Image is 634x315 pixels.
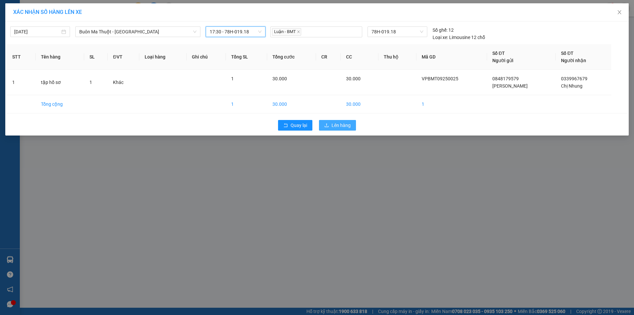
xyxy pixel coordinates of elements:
th: Mã GD [416,44,487,70]
td: 1 [7,70,36,95]
th: Loại hàng [139,44,186,70]
span: 78H-019.18 [371,27,423,37]
span: Luận - BMT [272,28,301,36]
th: STT [7,44,36,70]
th: Tên hàng [36,44,84,70]
td: Khác [108,70,139,95]
span: Lên hàng [332,122,351,129]
td: tập hồ sơ [36,70,84,95]
span: Buôn Ma Thuột - Tuy Hòa [79,27,196,37]
th: Tổng cước [267,44,316,70]
span: 30.000 [346,76,361,81]
span: Người nhận [561,58,586,63]
th: ĐVT [108,44,139,70]
span: 17:30 - 78H-019.18 [210,27,262,37]
span: [PERSON_NAME] [492,83,528,89]
span: close [617,10,622,15]
td: 1 [416,95,487,113]
td: 30.000 [341,95,378,113]
span: 0848179579 [492,76,519,81]
span: XÁC NHẬN SỐ HÀNG LÊN XE [13,9,82,15]
span: Loại xe: [433,34,448,41]
span: Người gửi [492,58,513,63]
th: SL [84,44,108,70]
span: Số ĐT [561,51,574,56]
th: CC [341,44,378,70]
span: Chị Nhung [561,83,582,89]
button: rollbackQuay lại [278,120,312,131]
span: down [193,30,197,34]
span: close [297,30,300,33]
div: Limousine 12 chỗ [433,34,485,41]
th: CR [316,44,341,70]
div: 12 [433,26,454,34]
span: 30.000 [272,76,287,81]
th: Tổng SL [226,44,267,70]
span: Quay lại [291,122,307,129]
input: 15/09/2025 [14,28,60,35]
span: 1 [89,80,92,85]
button: Close [610,3,629,22]
button: uploadLên hàng [319,120,356,131]
th: Thu hộ [378,44,416,70]
td: Tổng cộng [36,95,84,113]
span: VPBMT09250025 [422,76,458,81]
th: Ghi chú [187,44,226,70]
span: Số ĐT [492,51,505,56]
span: Số ghế: [433,26,447,34]
span: 1 [231,76,234,81]
span: 0339967679 [561,76,587,81]
span: rollback [283,123,288,128]
td: 1 [226,95,267,113]
td: 30.000 [267,95,316,113]
span: upload [324,123,329,128]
